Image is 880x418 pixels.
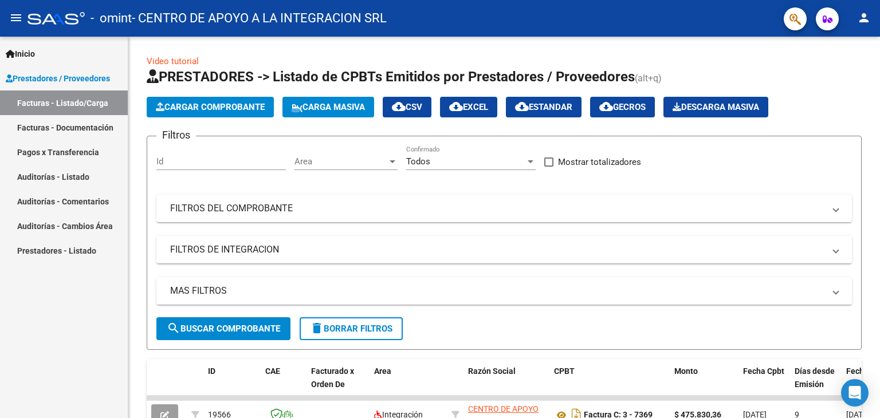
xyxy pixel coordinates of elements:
a: Video tutorial [147,56,199,66]
mat-panel-title: FILTROS DEL COMPROBANTE [170,202,824,215]
app-download-masive: Descarga masiva de comprobantes (adjuntos) [663,97,768,117]
span: Descarga Masiva [673,102,759,112]
mat-expansion-panel-header: FILTROS DEL COMPROBANTE [156,195,852,222]
button: Gecros [590,97,655,117]
mat-icon: cloud_download [599,100,613,113]
span: Area [294,156,387,167]
datatable-header-cell: CPBT [549,359,670,409]
datatable-header-cell: ID [203,359,261,409]
mat-icon: search [167,321,180,335]
span: - CENTRO DE APOYO A LA INTEGRACION SRL [132,6,387,31]
span: Razón Social [468,366,516,376]
mat-icon: cloud_download [392,100,406,113]
span: Prestadores / Proveedores [6,72,110,85]
h3: Filtros [156,127,196,143]
mat-expansion-panel-header: FILTROS DE INTEGRACION [156,236,852,263]
datatable-header-cell: Facturado x Orden De [307,359,370,409]
span: Gecros [599,102,646,112]
span: - omint [91,6,132,31]
button: EXCEL [440,97,497,117]
span: EXCEL [449,102,488,112]
button: Estandar [506,97,582,117]
button: Cargar Comprobante [147,97,274,117]
span: Estandar [515,102,572,112]
button: Buscar Comprobante [156,317,290,340]
span: (alt+q) [635,73,662,84]
span: Inicio [6,48,35,60]
mat-icon: person [857,11,871,25]
span: Borrar Filtros [310,324,392,334]
mat-icon: cloud_download [515,100,529,113]
span: CPBT [554,366,575,376]
button: Descarga Masiva [663,97,768,117]
button: CSV [383,97,431,117]
div: Open Intercom Messenger [841,379,869,407]
mat-panel-title: MAS FILTROS [170,285,824,297]
span: Buscar Comprobante [167,324,280,334]
span: Fecha Recibido [846,366,878,389]
span: CAE [265,366,280,376]
span: CSV [392,102,422,112]
span: ID [208,366,215,376]
span: Facturado x Orden De [311,366,354,389]
button: Borrar Filtros [300,317,403,340]
span: Todos [406,156,430,167]
button: Carga Masiva [282,97,374,117]
span: Mostrar totalizadores [558,155,641,169]
datatable-header-cell: Fecha Cpbt [738,359,790,409]
span: Area [374,366,391,376]
span: Cargar Comprobante [156,102,265,112]
mat-icon: delete [310,321,324,335]
span: Días desde Emisión [795,366,835,389]
datatable-header-cell: Monto [670,359,738,409]
span: Monto [674,366,698,376]
mat-expansion-panel-header: MAS FILTROS [156,277,852,305]
datatable-header-cell: Razón Social [463,359,549,409]
mat-panel-title: FILTROS DE INTEGRACION [170,243,824,256]
mat-icon: cloud_download [449,100,463,113]
datatable-header-cell: Area [370,359,447,409]
span: Carga Masiva [292,102,365,112]
datatable-header-cell: Días desde Emisión [790,359,842,409]
span: Fecha Cpbt [743,366,784,376]
datatable-header-cell: CAE [261,359,307,409]
span: PRESTADORES -> Listado de CPBTs Emitidos por Prestadores / Proveedores [147,69,635,85]
mat-icon: menu [9,11,23,25]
